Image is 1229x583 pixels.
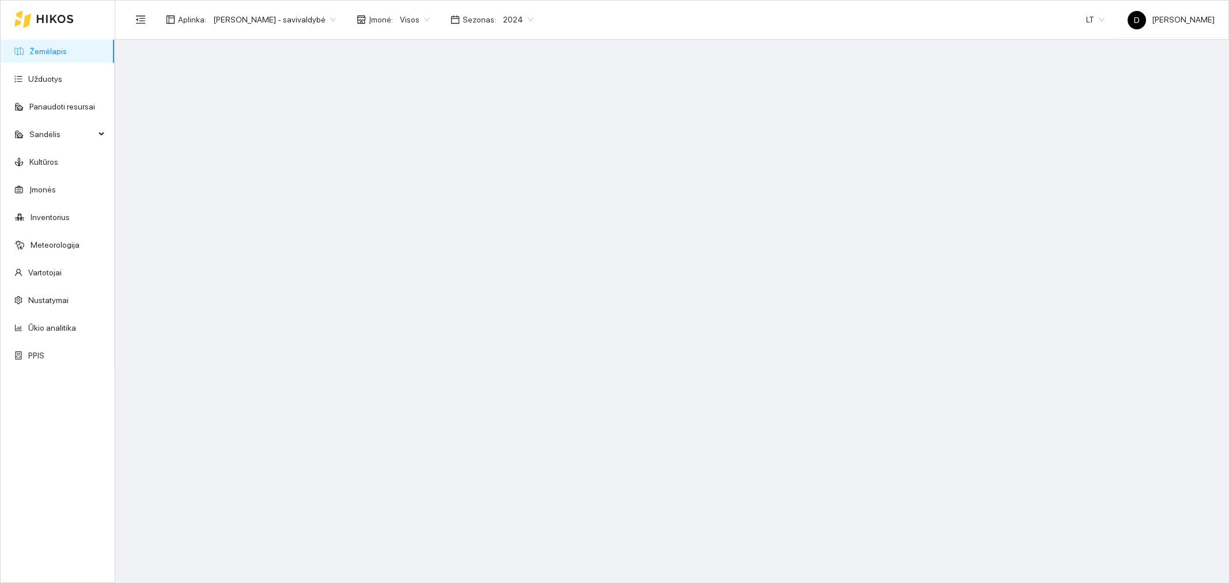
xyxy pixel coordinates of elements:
span: [PERSON_NAME] [1128,15,1215,24]
a: Inventorius [31,213,70,222]
a: Meteorologija [31,240,80,249]
a: Įmonės [29,185,56,194]
span: D [1134,11,1140,29]
span: layout [166,15,175,24]
span: Sandėlis [29,123,95,146]
a: Užduotys [28,74,62,84]
span: 2024 [503,11,534,28]
span: Visos [400,11,430,28]
span: menu-fold [135,14,146,25]
span: LT [1086,11,1105,28]
a: Vartotojai [28,268,62,277]
span: shop [357,15,366,24]
a: Nustatymai [28,296,69,305]
button: menu-fold [129,8,152,31]
a: Kultūros [29,157,58,166]
span: Donatas Klimkevičius - savivaldybė [213,11,336,28]
a: Panaudoti resursai [29,102,95,111]
a: Ūkio analitika [28,323,76,332]
a: PPIS [28,351,44,360]
span: Aplinka : [178,13,206,26]
a: Žemėlapis [29,47,67,56]
span: calendar [451,15,460,24]
span: Sezonas : [463,13,496,26]
span: Įmonė : [369,13,393,26]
